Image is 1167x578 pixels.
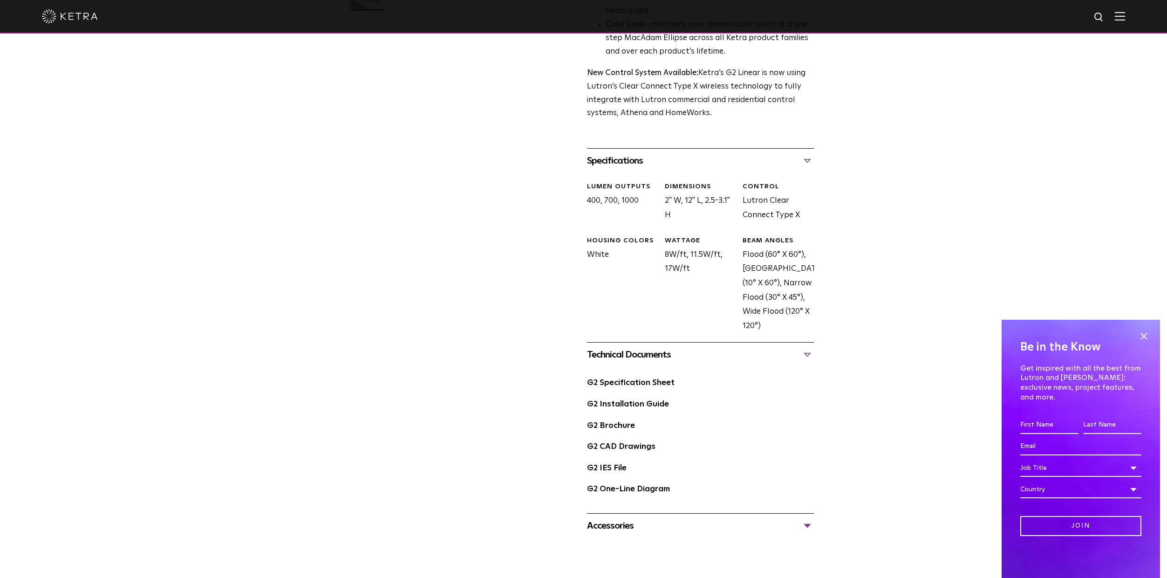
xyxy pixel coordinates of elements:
[587,347,814,362] div: Technical Documents
[743,236,813,246] div: BEAM ANGLES
[587,153,814,168] div: Specifications
[1093,12,1105,23] img: search icon
[665,236,736,246] div: WATTAGE
[587,518,814,533] div: Accessories
[1020,416,1078,434] input: First Name
[587,485,670,493] a: G2 One-Line Diagram
[587,422,635,430] a: G2 Brochure
[587,69,698,77] strong: New Control System Available:
[658,236,736,333] div: 8W/ft, 11.5W/ft, 17W/ft
[736,236,813,333] div: Flood (60° X 60°), [GEOGRAPHIC_DATA] (10° X 60°), Narrow Flood (30° X 45°), Wide Flood (120° X 120°)
[1020,459,1141,477] div: Job Title
[1115,12,1125,21] img: Hamburger%20Nav.svg
[736,182,813,222] div: Lutron Clear Connect Type X
[587,182,658,192] div: LUMEN OUTPUTS
[580,236,658,333] div: White
[1020,516,1141,536] input: Join
[587,67,814,121] p: Ketra’s G2 Linear is now using Lutron’s Clear Connect Type X wireless technology to fully integra...
[606,18,814,59] li: —maintains your desired color point at a one step MacAdam Ellipse across all Ketra product famili...
[1083,416,1141,434] input: Last Name
[587,443,655,451] a: G2 CAD Drawings
[1020,338,1141,356] h4: Be in the Know
[1020,364,1141,402] p: Get inspired with all the best from Lutron and [PERSON_NAME]: exclusive news, project features, a...
[658,182,736,222] div: 2" W, 12" L, 2.5-3.1" H
[743,182,813,192] div: CONTROL
[1020,438,1141,455] input: Email
[587,236,658,246] div: HOUSING COLORS
[580,182,658,222] div: 400, 700, 1000
[587,400,669,408] a: G2 Installation Guide
[587,379,675,387] a: G2 Specification Sheet
[665,182,736,192] div: DIMENSIONS
[1020,481,1141,498] div: Country
[42,9,98,23] img: ketra-logo-2019-white
[587,464,627,472] a: G2 IES File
